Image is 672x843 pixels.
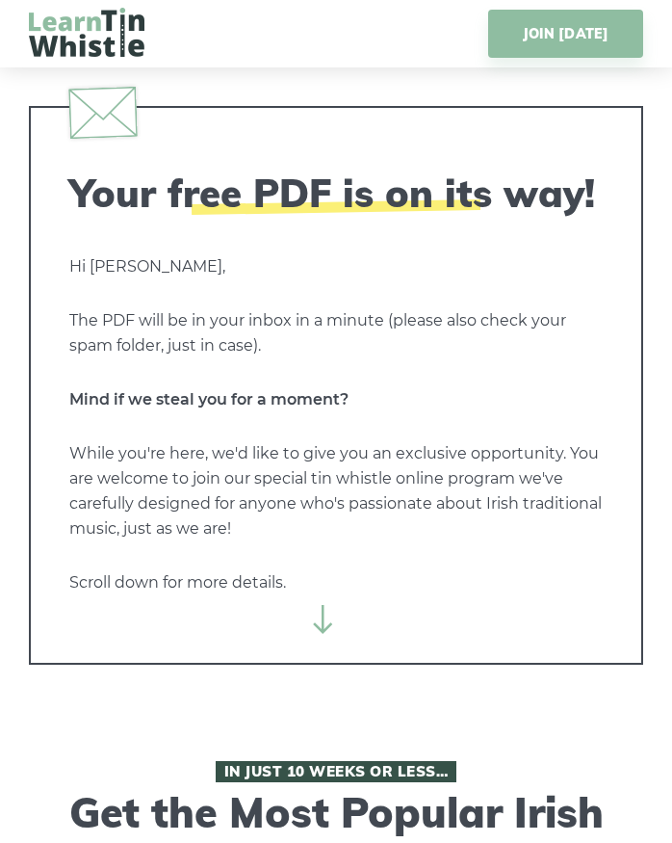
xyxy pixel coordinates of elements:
[68,87,138,139] img: envelope.svg
[69,441,603,541] p: While you're here, we'd like to give you an exclusive opportunity. You are welcome to join our sp...
[488,10,643,58] a: JOIN [DATE]
[69,254,603,279] p: Hi [PERSON_NAME],
[69,170,603,216] h2: Your free PDF is on its way!
[216,761,456,782] span: In Just 10 Weeks or Less…
[29,8,144,57] img: LearnTinWhistle.com
[69,570,603,595] p: Scroll down for more details.
[69,308,603,358] p: The PDF will be in your inbox in a minute (please also check your spam folder, just in case).
[69,390,349,408] strong: Mind if we steal you for a moment?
